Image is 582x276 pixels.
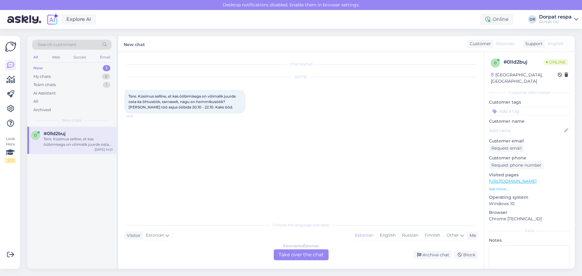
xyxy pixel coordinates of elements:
p: Operating system [489,194,570,201]
div: Dorpat OÜ [539,19,572,24]
p: Customer phone [489,155,570,161]
p: Customer tags [489,99,570,105]
div: AI Assistant [33,90,56,96]
p: Visited pages [489,172,570,178]
a: Dorpat respaDorpat OÜ [539,15,578,24]
div: All [32,53,39,61]
span: #0lld2buj [44,131,65,136]
div: Block [454,251,478,259]
span: Tere. Küsimus selline, et kas ööbimisega on võimalik juurde osta ka õhtusöök, sarnaselt, nagu on ... [129,94,237,109]
p: Windows 10 [489,201,570,207]
div: # 0lld2buj [503,58,544,66]
p: See more ... [489,186,570,192]
p: Customer email [489,138,570,144]
span: 0 [494,61,497,65]
div: Extra [489,228,570,234]
img: Askly Logo [5,41,16,52]
div: Socials [72,53,87,61]
div: English [376,231,399,240]
div: Take over the chat [274,249,329,260]
div: Russian [399,231,421,240]
div: Team chats [33,82,56,88]
span: Other [447,232,459,238]
p: Customer name [489,118,570,125]
div: Visitor [124,232,141,239]
div: Finnish [421,231,443,240]
div: DR [528,15,537,24]
div: Look Here [5,136,16,163]
div: Customer information [489,90,570,95]
div: Email [99,53,112,61]
span: New chats [62,118,82,123]
div: Request email [489,144,524,152]
a: [URL][DOMAIN_NAME] [489,178,537,184]
div: Archive chat [413,251,452,259]
div: Tere. Küsimus selline, et kas ööbimisega on võimalik juurde osta ka õhtusöök, sarnaselt, nagu on ... [44,136,113,147]
div: Estonian to Estonian [283,243,319,249]
label: New chat [124,40,145,48]
div: Choose the language and reply [124,222,478,228]
span: English [548,41,564,47]
div: All [33,98,38,105]
div: 1 [103,65,110,71]
div: Estonian [352,231,376,240]
div: 2 / 3 [5,158,16,163]
div: Me [467,232,476,239]
span: 0 [34,133,37,138]
div: 8 [102,74,110,80]
span: Online [544,59,568,65]
p: Browser [489,209,570,216]
div: [GEOGRAPHIC_DATA], [GEOGRAPHIC_DATA] [491,72,558,85]
p: Chrome [TECHNICAL_ID] [489,216,570,222]
a: Explore AI [61,14,96,25]
div: New [33,65,43,71]
span: Estonian [146,232,164,239]
div: Online [480,14,513,25]
span: Search customers [38,42,76,48]
div: Web [51,53,61,61]
div: My chats [33,74,51,80]
div: Support [523,41,543,47]
span: 14:21 [126,114,149,118]
div: Dorpat respa [539,15,572,19]
p: Notes [489,237,570,244]
div: Request phone number [489,161,544,169]
div: Customer [467,41,491,47]
input: Add name [489,127,563,134]
div: Archived [33,107,51,113]
div: [DATE] [124,74,478,80]
input: Add a tag [489,107,570,116]
div: [DATE] 14:21 [95,147,113,152]
span: Estonian [496,41,515,47]
div: 1 [103,82,110,88]
div: Chat started [124,62,478,67]
img: explore-ai [46,13,59,26]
